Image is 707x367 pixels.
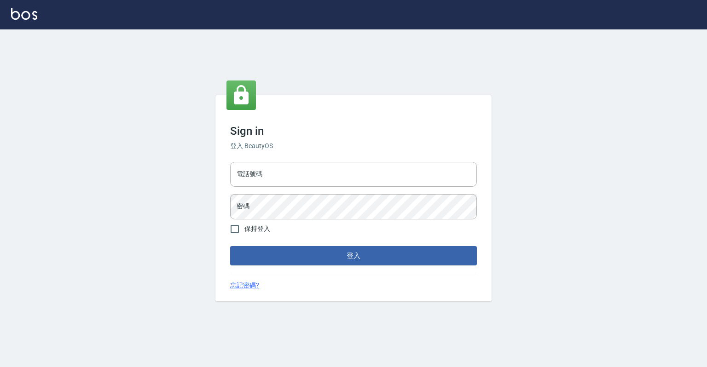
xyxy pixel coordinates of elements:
button: 登入 [230,246,477,265]
span: 保持登入 [244,224,270,234]
img: Logo [11,8,37,20]
h3: Sign in [230,125,477,138]
h6: 登入 BeautyOS [230,141,477,151]
a: 忘記密碼? [230,281,259,290]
